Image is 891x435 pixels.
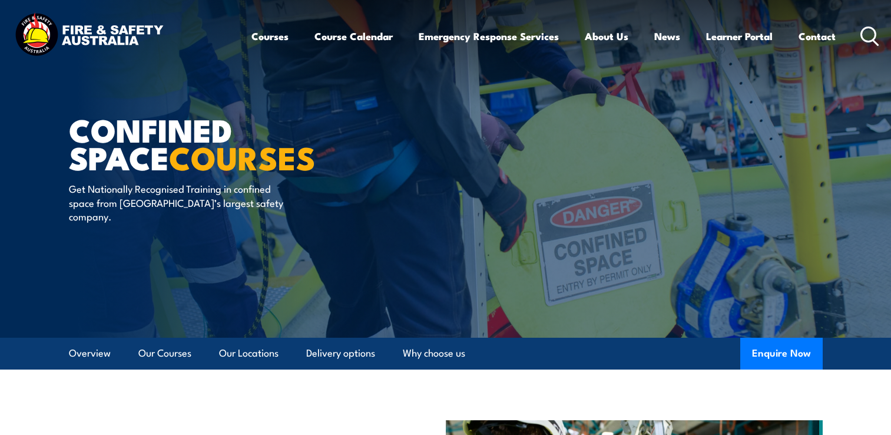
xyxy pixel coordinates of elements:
[654,21,680,52] a: News
[251,21,289,52] a: Courses
[403,338,465,369] a: Why choose us
[219,338,279,369] a: Our Locations
[69,338,111,369] a: Overview
[419,21,559,52] a: Emergency Response Services
[740,338,823,370] button: Enquire Now
[706,21,773,52] a: Learner Portal
[799,21,836,52] a: Contact
[69,116,360,170] h1: Confined Space
[585,21,628,52] a: About Us
[138,338,191,369] a: Our Courses
[314,21,393,52] a: Course Calendar
[69,182,284,223] p: Get Nationally Recognised Training in confined space from [GEOGRAPHIC_DATA]’s largest safety comp...
[169,132,316,181] strong: COURSES
[306,338,375,369] a: Delivery options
